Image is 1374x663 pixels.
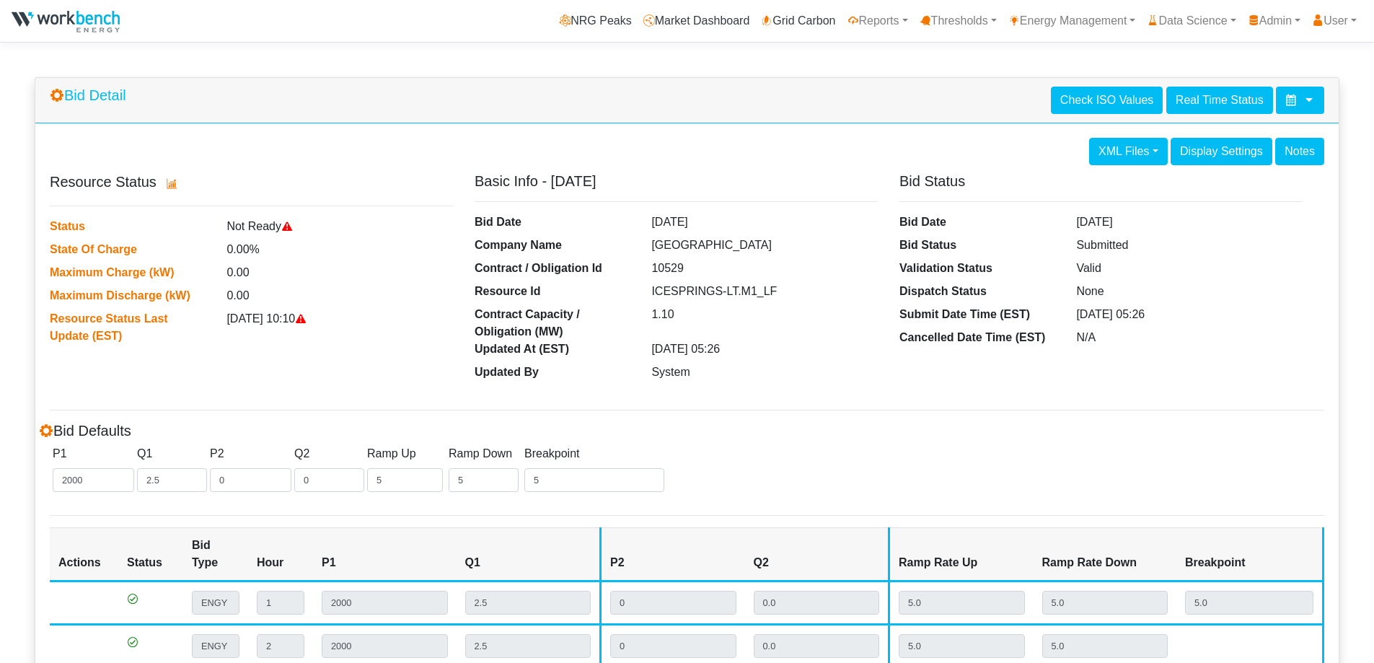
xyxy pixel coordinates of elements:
img: NRGPeaks.png [12,11,120,32]
dt: Status [39,218,216,241]
h5: Resource Status [50,172,453,194]
dd: None [1065,283,1313,300]
h5: Bid Defaults [39,422,131,439]
label: Q2 [294,445,309,462]
th: P1 [313,527,457,581]
label: Ramp Down [449,445,512,462]
a: Display Settings [1171,138,1272,165]
dd: [DATE] 10:10 [216,310,464,339]
dt: Contract Capacity / Obligation (MW) [464,306,640,341]
label: Q1 [137,445,152,462]
dt: Resource Id [464,283,640,306]
dd: 0.00 [216,264,464,281]
dt: Validation Status [889,260,1065,283]
a: NRG Peaks [553,6,637,35]
a: Real Time Status [1166,87,1273,114]
label: Ramp Up [367,445,416,462]
dt: Contract / Obligation Id [464,260,640,283]
a: Reports [842,6,914,35]
button: XML Files [1089,138,1168,165]
dd: 10529 [640,260,889,277]
i: Submitted [127,593,138,605]
dt: State Of Charge [39,241,216,264]
th: Q2 [745,527,889,581]
dt: Bid Status [889,237,1065,260]
dd: [DATE] 05:26 [640,341,889,358]
dt: Bid Date [464,214,640,237]
th: Bid Type [183,527,248,581]
dt: Cancelled Date Time (EST) [889,329,1065,352]
label: Breakpoint [524,445,580,462]
dd: [GEOGRAPHIC_DATA] [640,237,889,254]
dd: System [640,364,889,381]
dd: Valid [1065,260,1313,277]
dt: Bid Date [889,214,1065,237]
th: P2 [601,527,745,581]
th: Breakpoint [1176,527,1324,581]
dd: Not Ready [216,218,464,235]
th: Actions [50,527,118,581]
dt: Submit Date Time (EST) [889,306,1065,329]
th: Status [118,527,183,581]
th: Ramp Rate Down [1034,527,1177,581]
dd: [DATE] [1065,214,1313,231]
dt: Company Name [464,237,640,260]
dd: [DATE] [640,214,889,231]
dt: Dispatch Status [889,283,1065,306]
dt: Updated By [464,364,640,387]
dd: Submitted [1065,237,1313,254]
th: Hour [248,527,313,581]
dd: [DATE] 05:26 [1065,306,1313,323]
dd: 0.00% [216,241,464,258]
a: Thresholds [914,6,1003,35]
h5: Bid Detail [50,87,126,104]
dt: Maximum Charge (kW) [39,264,216,287]
h5: Basic Info - [DATE] [475,172,878,190]
dd: N/A [1065,329,1313,346]
th: Q1 [457,527,601,581]
h5: Bid Status [899,172,1303,190]
th: Ramp Rate Up [889,527,1034,581]
dt: Updated At (EST) [464,341,640,364]
label: P2 [210,445,224,462]
a: User [1306,6,1362,35]
a: Energy Management [1003,6,1142,35]
dd: 1.10 [640,306,889,335]
a: Grid Carbon [755,6,841,35]
a: Data Science [1141,6,1241,35]
a: Market Dashboard [638,6,756,35]
a: Notes [1275,138,1324,165]
dd: 0.00 [216,287,464,304]
dt: Resource Status Last Update (EST) [39,310,216,345]
a: Check ISO Values [1051,87,1163,114]
label: P1 [53,445,67,462]
i: Submitted [127,636,138,648]
dd: ICESPRINGS-LT.M1_LF [640,283,889,300]
a: Admin [1242,6,1306,35]
dt: Maximum Discharge (kW) [39,287,216,310]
